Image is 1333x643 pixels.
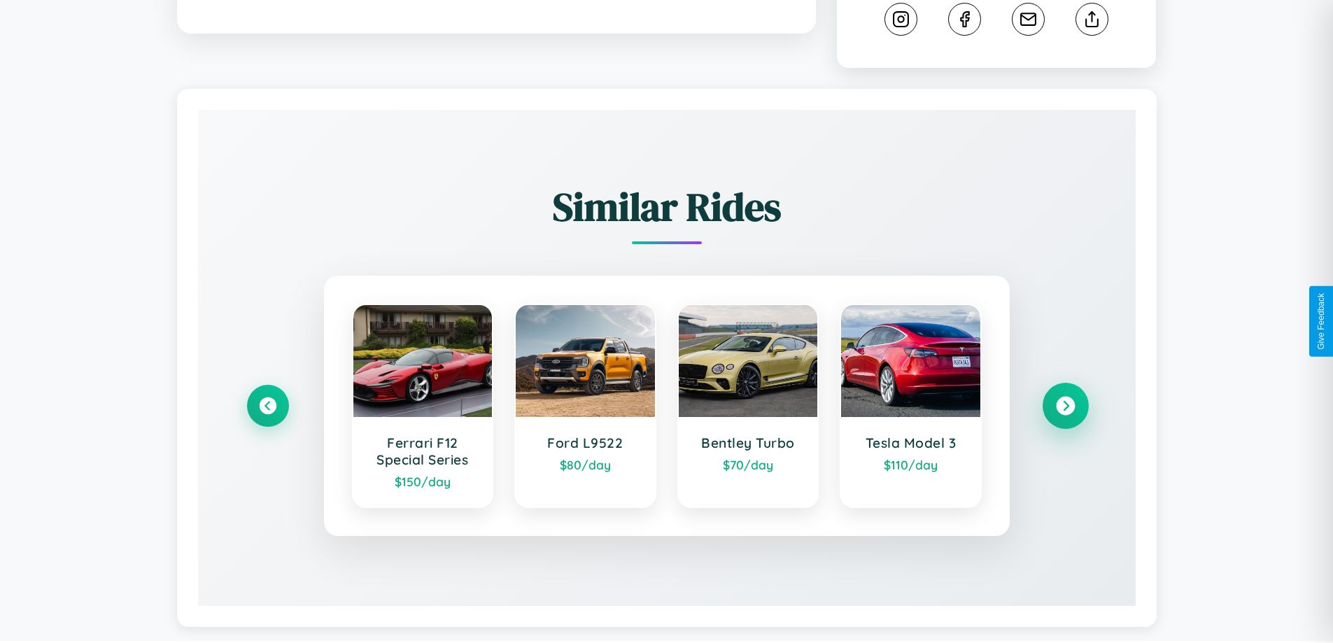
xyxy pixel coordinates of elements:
[840,304,982,508] a: Tesla Model 3$110/day
[677,304,819,508] a: Bentley Turbo$70/day
[693,457,804,472] div: $ 70 /day
[1316,293,1326,350] div: Give Feedback
[530,457,641,472] div: $ 80 /day
[514,304,656,508] a: Ford L9522$80/day
[693,434,804,451] h3: Bentley Turbo
[855,457,966,472] div: $ 110 /day
[367,434,479,468] h3: Ferrari F12 Special Series
[247,180,1087,234] h2: Similar Rides
[530,434,641,451] h3: Ford L9522
[367,474,479,489] div: $ 150 /day
[855,434,966,451] h3: Tesla Model 3
[352,304,494,508] a: Ferrari F12 Special Series$150/day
